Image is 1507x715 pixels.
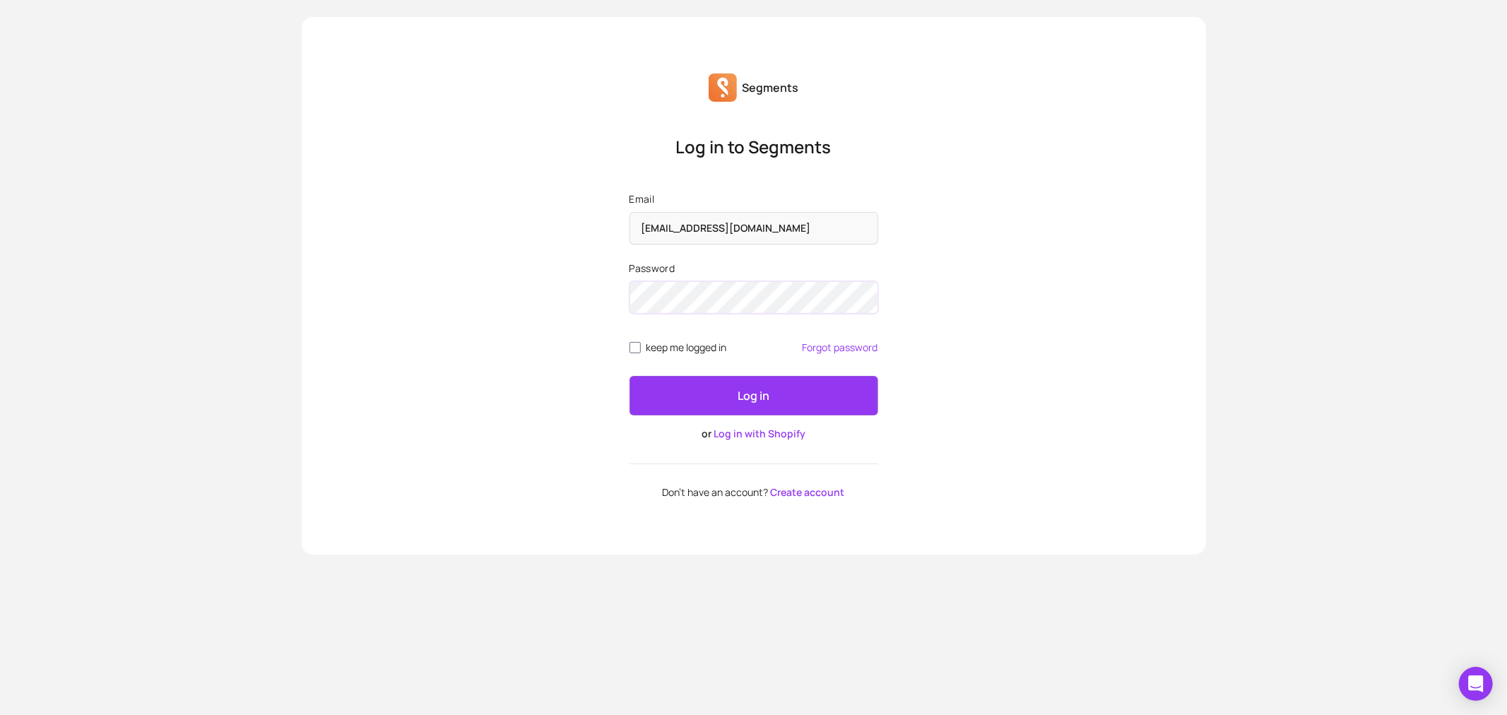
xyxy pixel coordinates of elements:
[743,79,799,96] p: Segments
[1459,667,1493,701] div: Open Intercom Messenger
[771,485,845,499] a: Create account
[630,261,878,276] label: Password
[630,136,878,158] p: Log in to Segments
[714,427,805,440] a: Log in with Shopify
[646,342,727,353] span: keep me logged in
[630,281,878,314] input: Password
[803,342,878,353] a: Forgot password
[630,212,878,244] input: Email
[738,387,769,404] p: Log in
[630,427,878,441] p: or
[630,376,878,415] button: Log in
[630,487,878,498] p: Don't have an account?
[630,192,878,206] label: Email
[630,342,641,353] input: remember me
